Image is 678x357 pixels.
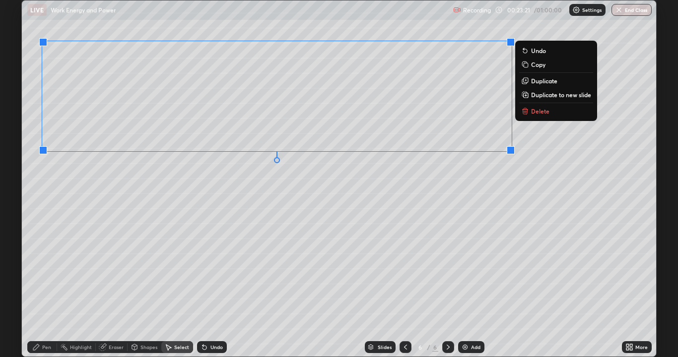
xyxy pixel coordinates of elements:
[427,344,430,350] div: /
[70,345,92,350] div: Highlight
[531,47,546,55] p: Undo
[519,105,593,117] button: Delete
[531,60,545,68] p: Copy
[519,75,593,87] button: Duplicate
[582,7,602,12] p: Settings
[572,6,580,14] img: class-settings-icons
[463,6,491,14] p: Recording
[51,6,116,14] p: Work Energy and Power
[471,345,480,350] div: Add
[531,91,591,99] p: Duplicate to new slide
[42,345,51,350] div: Pen
[519,59,593,70] button: Copy
[378,345,392,350] div: Slides
[531,77,557,85] p: Duplicate
[210,345,223,350] div: Undo
[519,89,593,101] button: Duplicate to new slide
[30,6,44,14] p: LIVE
[635,345,648,350] div: More
[453,6,461,14] img: recording.375f2c34.svg
[109,345,124,350] div: Eraser
[615,6,623,14] img: end-class-cross
[461,343,469,351] img: add-slide-button
[432,343,438,352] div: 6
[519,45,593,57] button: Undo
[415,344,425,350] div: 6
[174,345,189,350] div: Select
[531,107,549,115] p: Delete
[140,345,157,350] div: Shapes
[611,4,652,16] button: End Class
